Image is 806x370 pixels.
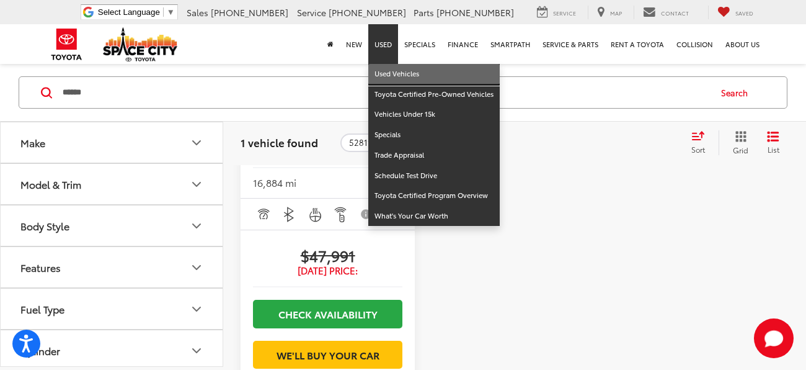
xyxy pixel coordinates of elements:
a: Toyota Certified Program Overview [368,186,500,206]
div: Make [20,137,45,148]
img: Remote Start [333,207,348,222]
span: Saved [735,9,753,17]
button: Select sort value [685,130,719,155]
span: Select Language [98,7,160,17]
a: Specials [368,125,500,145]
img: Adaptive Cruise Control [255,207,271,222]
span: ▼ [167,7,175,17]
button: View Disclaimer [356,201,377,227]
a: Rent a Toyota [604,24,670,64]
div: Body Style [189,219,204,233]
a: Select Language​ [98,7,175,17]
span: ​ [163,7,164,17]
div: Features [20,261,61,273]
button: FeaturesFeatures [1,247,224,287]
a: Used [368,24,398,64]
span: [PHONE_NUMBER] [436,6,514,19]
a: My Saved Vehicles [708,6,763,19]
span: [PHONE_NUMBER] [329,6,406,19]
a: Used Vehicles [368,64,500,84]
a: Map [588,6,631,19]
a: New [340,24,368,64]
a: We'll Buy Your Car [253,341,402,369]
img: Bluetooth® [281,207,297,222]
span: [PHONE_NUMBER] [211,6,288,19]
span: 1 vehicle found [241,135,318,150]
div: Cylinder [20,345,60,356]
a: Service [528,6,585,19]
a: Service & Parts [536,24,604,64]
a: Vehicles Under 15k [368,104,500,125]
div: Make [189,135,204,150]
a: Specials [398,24,441,64]
button: remove 52811A [340,133,396,152]
span: Parts [414,6,434,19]
img: Space City Toyota [103,27,177,61]
span: Service [297,6,326,19]
button: Grid View [719,130,758,155]
img: Toyota [43,24,90,65]
a: Check Availability [253,300,402,328]
div: Cylinder [189,343,204,358]
span: Map [610,9,622,17]
span: 52811A [349,138,377,148]
div: Model & Trim [20,178,81,190]
button: Fuel TypeFuel Type [1,289,224,329]
span: Sort [691,144,705,155]
a: What's Your Car Worth [368,206,500,226]
button: Body StyleBody Style [1,205,224,246]
a: Home [321,24,340,64]
button: Toggle Chat Window [754,318,794,358]
span: Contact [661,9,689,17]
input: Search by Make, Model, or Keyword [61,78,709,107]
a: Finance [441,24,484,64]
button: List View [758,130,789,155]
span: Sales [187,6,208,19]
div: Fuel Type [189,302,204,317]
a: About Us [719,24,766,64]
svg: Start Chat [754,318,794,358]
a: Schedule Test Drive [368,166,500,186]
img: Heated Steering Wheel [308,207,323,222]
span: List [767,144,779,155]
span: $47,991 [253,246,402,264]
div: Features [189,260,204,275]
a: Collision [670,24,719,64]
a: SmartPath [484,24,536,64]
a: Toyota Certified Pre-Owned Vehicles [368,84,500,105]
span: [DATE] Price: [253,264,402,277]
button: Search [709,77,766,108]
button: Model & TrimModel & Trim [1,164,224,204]
button: MakeMake [1,122,224,163]
div: 16,884 mi [253,176,296,190]
span: Grid [733,145,748,155]
span: Service [553,9,576,17]
div: Body Style [20,220,69,232]
a: Contact [634,6,698,19]
div: Fuel Type [20,303,64,315]
a: Trade Appraisal [368,145,500,166]
div: Model & Trim [189,177,204,192]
